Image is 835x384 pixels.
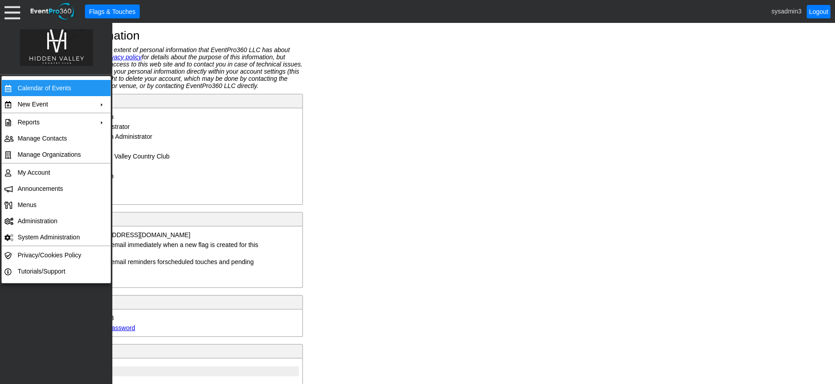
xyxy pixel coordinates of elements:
[36,214,301,224] div: Notifications
[807,5,831,18] a: Logout
[2,229,111,245] tr: System Administration
[93,133,152,140] div: System Administrator
[94,258,253,273] label: Send email reminders for
[33,46,303,89] div: The information below is the extent of personal information that EventPro360 LLC has about you. Y...
[2,164,111,181] tr: My Account
[94,258,253,273] span: scheduled touches and pending flags
[14,96,94,112] td: New Event
[14,181,94,197] td: Announcements
[2,197,111,213] tr: <span>Menus</span>
[93,172,261,180] div: System
[14,130,94,146] td: Manage Contacts
[36,297,301,307] div: User Credentials
[2,96,111,112] tr: New Event
[2,80,111,96] tr: Calendar of Events
[14,80,94,96] td: Calendar of Events
[93,153,169,160] div: Hidden Valley Country Club
[20,22,93,73] img: Logo
[104,53,142,61] a: privacy policy
[36,96,301,106] div: User Identification
[14,229,94,245] td: System Administration
[14,263,94,279] td: Tutorials/Support
[18,201,36,208] span: Menus
[87,7,137,16] span: Flags & Touches
[82,313,298,323] td: sysadmin3
[2,114,111,130] tr: Reports
[36,346,301,356] div: User Permissions
[84,231,190,238] div: [EMAIL_ADDRESS][DOMAIN_NAME]
[93,123,129,130] div: Administrator
[2,146,111,163] tr: Manage Organizations
[2,213,111,229] tr: Administration
[14,114,94,130] td: Reports
[94,241,258,256] label: Send email immediately when a new flag is created for this user
[33,30,801,42] h1: Account Information
[4,4,20,19] div: Menu: Click or 'Crtl+M' to toggle menu open/close
[2,181,111,197] tr: Announcements
[14,164,94,181] td: My Account
[14,146,94,163] td: Manage Organizations
[14,213,94,229] td: Administration
[772,7,802,14] span: sysadmin3
[2,247,111,263] tr: Privacy/Cookies Policy
[2,130,111,146] tr: Manage Contacts
[14,247,94,263] td: Privacy/Cookies Policy
[29,1,76,22] img: EventPro360
[2,263,111,279] tr: Tutorials/Support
